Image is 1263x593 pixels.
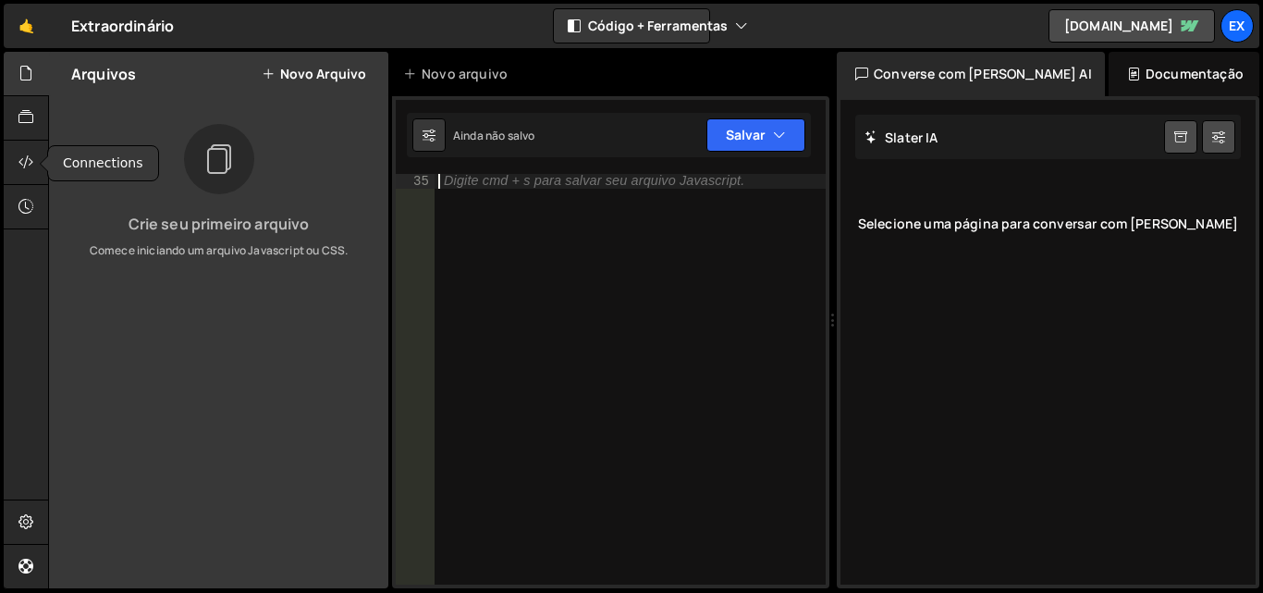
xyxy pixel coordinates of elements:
font: Arquivos [71,64,136,84]
font: Crie seu primeiro arquivo [129,214,310,234]
font: Código + Ferramentas [588,17,728,34]
a: 🤙 [4,4,49,48]
font: [DOMAIN_NAME] [1064,17,1173,34]
font: Ex [1229,17,1245,34]
font: Comece iniciando um arquivo Javascript ou CSS. [90,242,348,258]
font: Extraordinário [71,16,174,36]
font: Novo arquivo [422,65,508,82]
button: Salvar [706,118,805,152]
button: Novo arquivo [262,67,366,81]
font: Documentação [1146,65,1244,82]
div: Connections [48,146,158,180]
font: Digite cmd + s para salvar seu arquivo Javascript. [444,174,744,188]
font: 35 [413,174,429,189]
font: Salvar [726,127,766,144]
a: [DOMAIN_NAME] [1048,9,1215,43]
font: Selecione uma página para conversar com [PERSON_NAME] [858,215,1238,232]
button: Código + Ferramentas [553,9,710,43]
font: 🤙 [18,18,34,35]
font: Ainda não salvo [453,128,534,143]
div: Documentação [1109,52,1259,96]
font: Novo arquivo [280,65,366,82]
font: Converse com [PERSON_NAME] AI [874,65,1092,82]
a: Ex [1220,9,1254,43]
font: Slater IA [885,129,938,146]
